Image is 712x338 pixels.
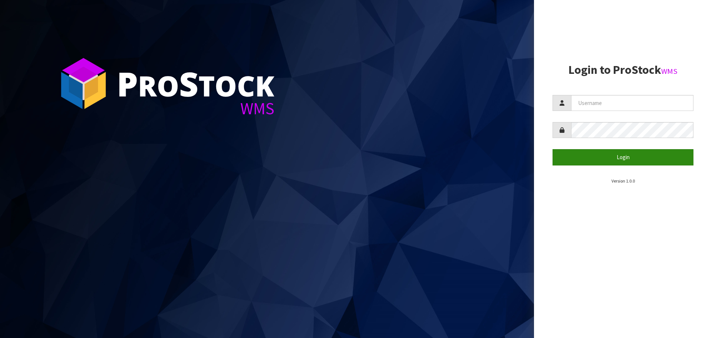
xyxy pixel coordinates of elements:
[117,100,274,117] div: WMS
[612,178,635,184] small: Version 1.0.0
[56,56,111,111] img: ProStock Cube
[179,61,198,106] span: S
[661,66,678,76] small: WMS
[553,63,693,76] h2: Login to ProStock
[117,67,274,100] div: ro tock
[571,95,693,111] input: Username
[117,61,138,106] span: P
[553,149,693,165] button: Login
